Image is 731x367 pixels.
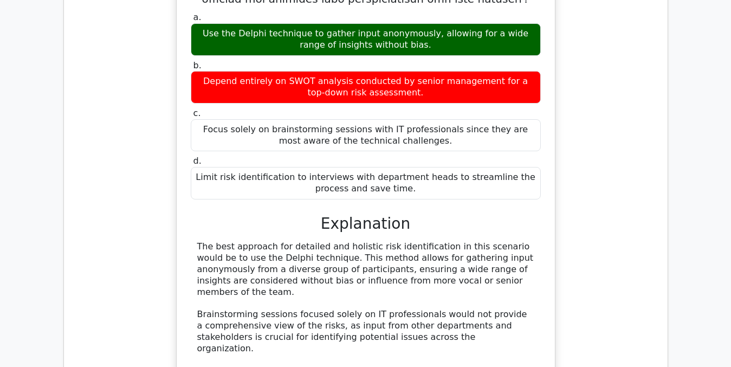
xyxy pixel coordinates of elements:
[191,167,541,199] div: Limit risk identification to interviews with department heads to streamline the process and save ...
[191,119,541,152] div: Focus solely on brainstorming sessions with IT professionals since they are most aware of the tec...
[197,215,534,233] h3: Explanation
[193,156,202,166] span: d.
[191,71,541,104] div: Depend entirely on SWOT analysis conducted by senior management for a top-down risk assessment.
[193,108,201,118] span: c.
[191,23,541,56] div: Use the Delphi technique to gather input anonymously, allowing for a wide range of insights witho...
[193,60,202,70] span: b.
[193,12,202,22] span: a.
